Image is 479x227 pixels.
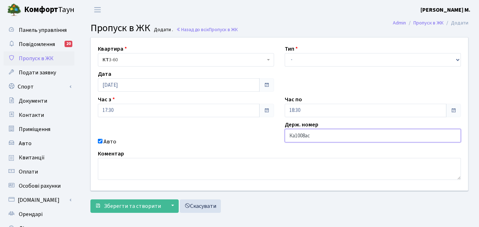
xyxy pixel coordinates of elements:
[4,151,74,165] a: Квитанції
[19,111,44,119] span: Контакти
[285,45,298,53] label: Тип
[4,207,74,221] a: Орендарі
[24,4,58,15] b: Комфорт
[90,21,150,35] span: Пропуск в ЖК
[4,51,74,66] a: Пропуск в ЖК
[176,26,238,33] a: Назад до всіхПропуск в ЖК
[285,129,461,142] input: AA0001AA
[4,122,74,136] a: Приміщення
[4,66,74,80] a: Подати заявку
[19,97,47,105] span: Документи
[19,154,45,161] span: Квитанції
[420,6,470,14] a: [PERSON_NAME] М.
[19,55,54,62] span: Пропуск в ЖК
[19,210,43,218] span: Орендарі
[152,27,173,33] small: Додати .
[393,19,406,27] a: Admin
[4,165,74,179] a: Оплати
[98,45,127,53] label: Квартира
[4,193,74,207] a: [DOMAIN_NAME]
[65,41,72,47] div: 20
[4,108,74,122] a: Контакти
[19,182,61,190] span: Особові рахунки
[4,136,74,151] a: Авто
[180,199,221,213] a: Скасувати
[4,37,74,51] a: Повідомлення20
[4,23,74,37] a: Панель управління
[4,94,74,108] a: Документи
[19,168,38,176] span: Оплати
[382,16,479,30] nav: breadcrumb
[89,4,106,16] button: Переключити навігацію
[209,26,238,33] span: Пропуск в ЖК
[104,137,116,146] label: Авто
[4,80,74,94] a: Спорт
[4,179,74,193] a: Особові рахунки
[104,202,161,210] span: Зберегти та створити
[24,4,74,16] span: Таун
[19,69,56,76] span: Подати заявку
[102,56,265,63] span: <b>КТ</b>&nbsp;&nbsp;&nbsp;&nbsp;3-60
[19,26,67,34] span: Панель управління
[98,70,111,78] label: Дата
[90,199,166,213] button: Зберегти та створити
[98,53,274,67] span: <b>КТ</b>&nbsp;&nbsp;&nbsp;&nbsp;3-60
[102,56,109,63] b: КТ
[19,140,32,147] span: Авто
[98,95,115,104] label: Час з
[7,3,21,17] img: logo.png
[285,95,302,104] label: Час по
[19,40,55,48] span: Повідомлення
[444,19,468,27] li: Додати
[19,125,50,133] span: Приміщення
[413,19,444,27] a: Пропуск в ЖК
[285,120,318,129] label: Держ. номер
[98,149,124,158] label: Коментар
